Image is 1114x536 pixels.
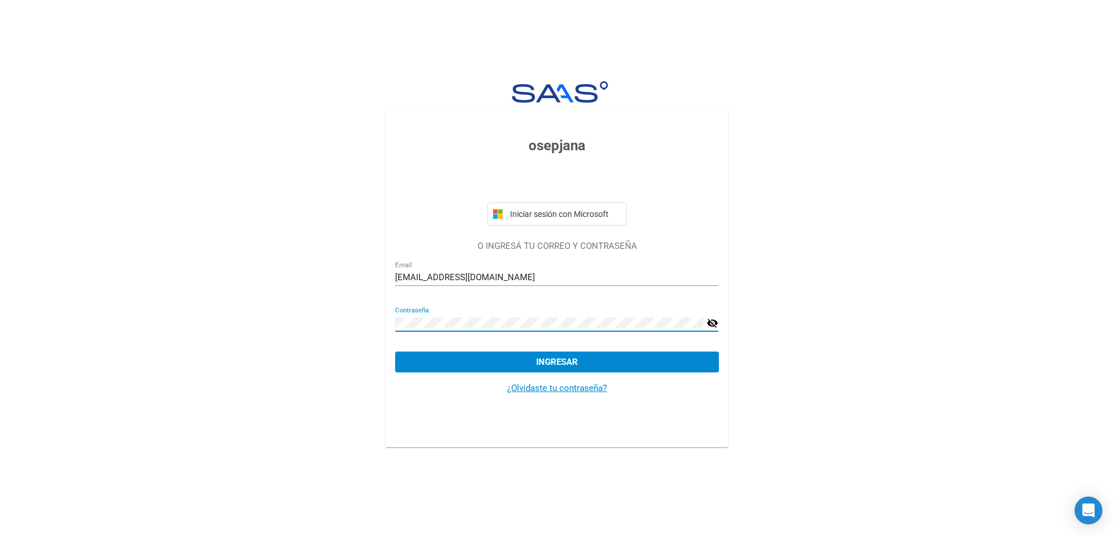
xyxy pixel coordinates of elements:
p: O INGRESÁ TU CORREO Y CONTRASEÑA [395,240,718,253]
button: Iniciar sesión con Microsoft [487,202,627,226]
span: Iniciar sesión con Microsoft [508,209,621,219]
mat-icon: visibility_off [707,316,718,330]
h3: osepjana [395,135,718,156]
button: Ingresar [395,352,718,372]
iframe: Botón de Acceder con Google [482,169,632,194]
div: Open Intercom Messenger [1075,497,1102,524]
a: ¿Olvidaste tu contraseña? [507,383,607,393]
span: Ingresar [536,357,578,367]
